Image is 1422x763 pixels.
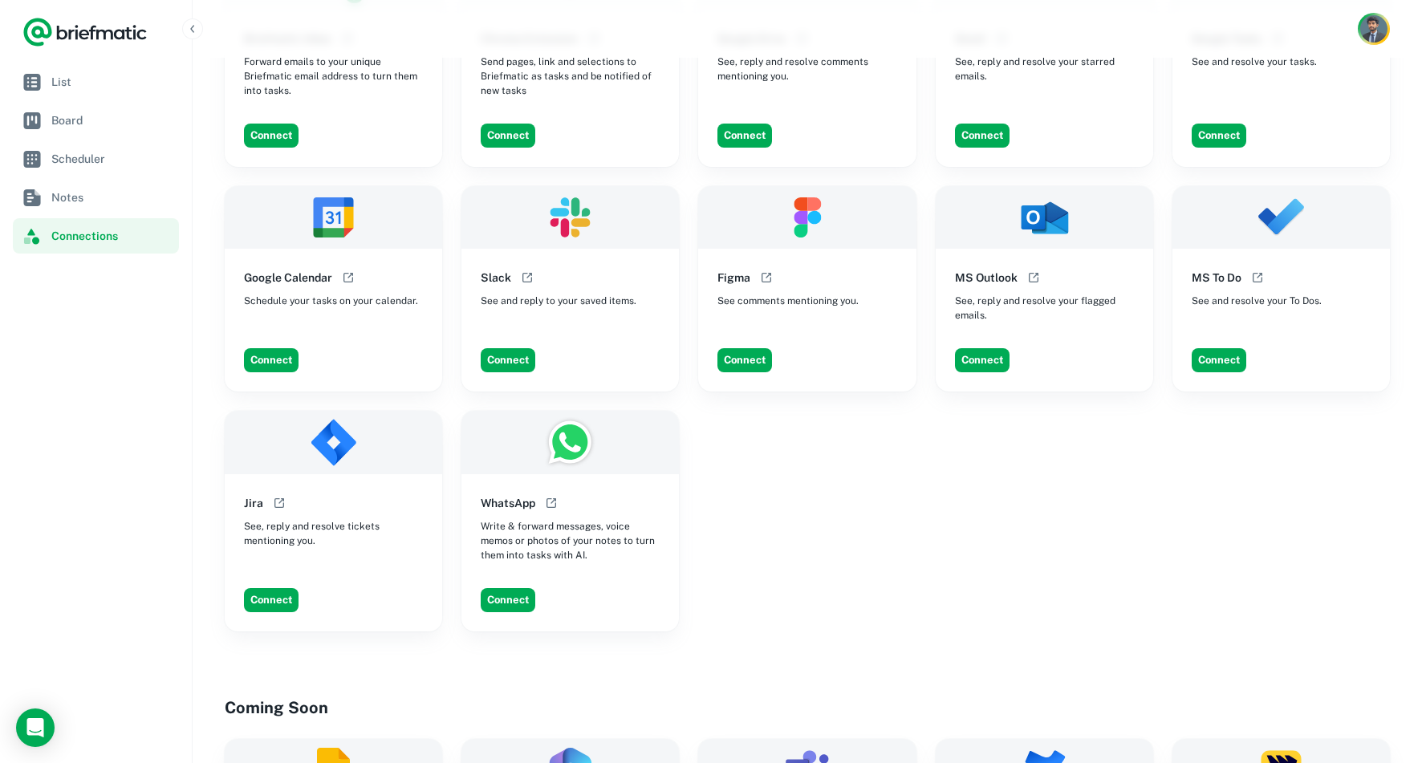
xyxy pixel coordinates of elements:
[461,186,679,250] img: Slack
[244,269,332,286] h6: Google Calendar
[16,708,55,747] div: Load Chat
[13,103,179,138] a: Board
[13,64,179,99] a: List
[13,218,179,254] a: Connections
[481,348,535,372] button: Connect
[225,411,442,474] img: Jira
[936,186,1153,250] img: MS Outlook
[717,124,772,148] button: Connect
[1360,15,1387,43] img: Tazrif Raim
[244,588,299,612] button: Connect
[1192,124,1246,148] button: Connect
[270,493,289,513] button: Open help documentation
[955,269,1018,286] h6: MS Outlook
[481,294,636,308] span: See and reply to your saved items.
[13,180,179,215] a: Notes
[51,112,173,129] span: Board
[542,493,561,513] button: Open help documentation
[481,55,660,98] span: Send pages, link and selections to Briefmatic as tasks and be notified of new tasks
[51,150,173,168] span: Scheduler
[244,348,299,372] button: Connect
[481,494,535,512] h6: WhatsApp
[717,348,772,372] button: Connect
[1192,348,1246,372] button: Connect
[1172,186,1390,250] img: MS To Do
[955,348,1010,372] button: Connect
[51,227,173,245] span: Connections
[1192,294,1322,308] span: See and resolve your To Dos.
[717,294,859,308] span: See comments mentioning you.
[481,588,535,612] button: Connect
[244,294,418,308] span: Schedule your tasks on your calendar.
[22,16,148,48] a: Logo
[244,519,423,548] span: See, reply and resolve tickets mentioning you.
[955,124,1010,148] button: Connect
[1248,268,1267,287] button: Open help documentation
[757,268,776,287] button: Open help documentation
[955,55,1134,83] span: See, reply and resolve your starred emails.
[481,124,535,148] button: Connect
[518,268,537,287] button: Open help documentation
[244,494,263,512] h6: Jira
[481,269,511,286] h6: Slack
[717,269,750,286] h6: Figma
[1192,55,1317,69] span: See and resolve your tasks.
[698,186,916,250] img: Figma
[225,696,1390,720] h4: Coming Soon
[1024,268,1043,287] button: Open help documentation
[244,124,299,148] button: Connect
[225,186,442,250] img: Google Calendar
[51,189,173,206] span: Notes
[339,268,358,287] button: Open help documentation
[461,411,679,474] img: WhatsApp
[955,294,1134,323] span: See, reply and resolve your flagged emails.
[481,519,660,562] span: Write & forward messages, voice memos or photos of your notes to turn them into tasks with AI.
[51,73,173,91] span: List
[1358,13,1390,45] button: Account button
[1192,269,1241,286] h6: MS To Do
[244,55,423,98] span: Forward emails to your unique Briefmatic email address to turn them into tasks.
[717,55,896,83] span: See, reply and resolve comments mentioning you.
[13,141,179,177] a: Scheduler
